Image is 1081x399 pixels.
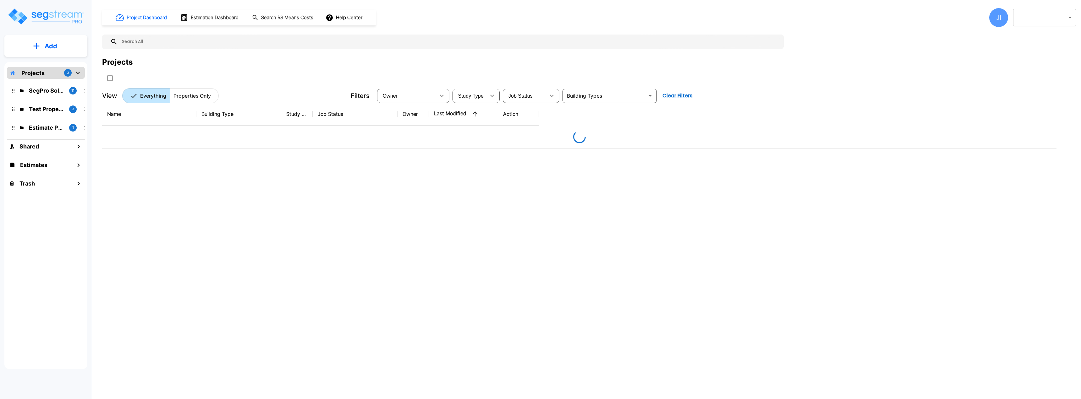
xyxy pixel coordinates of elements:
[504,87,546,105] div: Select
[173,92,211,100] p: Properties Only
[29,86,64,95] p: SegPro Solutions CSS
[261,14,313,21] h1: Search RS Means Costs
[313,103,398,126] th: Job Status
[170,88,219,103] button: Properties Only
[104,72,116,84] button: SelectAll
[45,41,57,51] p: Add
[102,57,133,68] div: Projects
[118,35,781,49] input: Search All
[454,87,486,105] div: Select
[127,14,167,21] h1: Project Dashboard
[646,91,655,100] button: Open
[378,87,436,105] div: Select
[458,93,484,99] span: Study Type
[508,93,533,99] span: Job Status
[122,88,170,103] button: Everything
[4,37,87,55] button: Add
[20,161,47,169] h1: Estimates
[351,91,370,100] p: Filters
[21,69,45,77] p: Projects
[140,92,166,100] p: Everything
[122,88,219,103] div: Platform
[19,142,39,151] h1: Shared
[398,103,429,126] th: Owner
[429,103,498,126] th: Last Modified
[498,103,539,126] th: Action
[19,179,35,188] h1: Trash
[383,93,398,99] span: Owner
[191,14,239,21] h1: Estimation Dashboard
[7,8,84,25] img: Logo
[72,106,74,112] p: 3
[67,70,69,76] p: 3
[989,8,1008,27] div: JI
[660,89,695,102] button: Clear Filters
[29,123,64,132] p: Estimate Property
[250,12,317,24] button: Search RS Means Costs
[102,91,117,100] p: View
[281,103,313,126] th: Study Type
[324,12,365,24] button: Help Center
[178,11,242,24] button: Estimation Dashboard
[29,105,64,113] p: Test Property Folder
[72,125,74,130] p: 1
[113,11,170,24] button: Project Dashboard
[564,91,645,100] input: Building Types
[196,103,281,126] th: Building Type
[102,103,196,126] th: Name
[71,88,74,93] p: 11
